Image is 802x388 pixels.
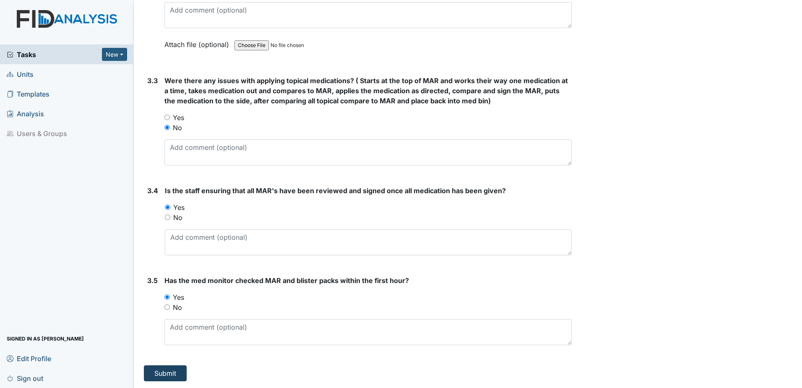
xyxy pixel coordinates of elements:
[7,332,84,345] span: Signed in as [PERSON_NAME]
[102,48,127,61] button: New
[164,125,170,130] input: No
[165,186,506,195] span: Is the staff ensuring that all MAR's have been reviewed and signed once all medication has been g...
[7,50,102,60] a: Tasks
[147,76,158,86] label: 3.3
[165,204,170,210] input: Yes
[7,87,49,100] span: Templates
[7,352,51,365] span: Edit Profile
[144,365,187,381] button: Submit
[164,294,170,300] input: Yes
[173,113,184,123] label: Yes
[173,292,184,302] label: Yes
[173,212,182,223] label: No
[164,115,170,120] input: Yes
[164,276,409,285] span: Has the med monitor checked MAR and blister packs within the first hour?
[165,215,170,220] input: No
[7,107,44,120] span: Analysis
[164,76,568,105] span: Were there any issues with applying topical medications? ( Starts at the top of MAR and works the...
[164,35,232,50] label: Attach file (optional)
[173,202,185,212] label: Yes
[173,123,182,133] label: No
[147,186,158,196] label: 3.4
[7,372,43,385] span: Sign out
[173,302,182,312] label: No
[164,304,170,310] input: No
[7,68,34,81] span: Units
[147,275,158,286] label: 3.5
